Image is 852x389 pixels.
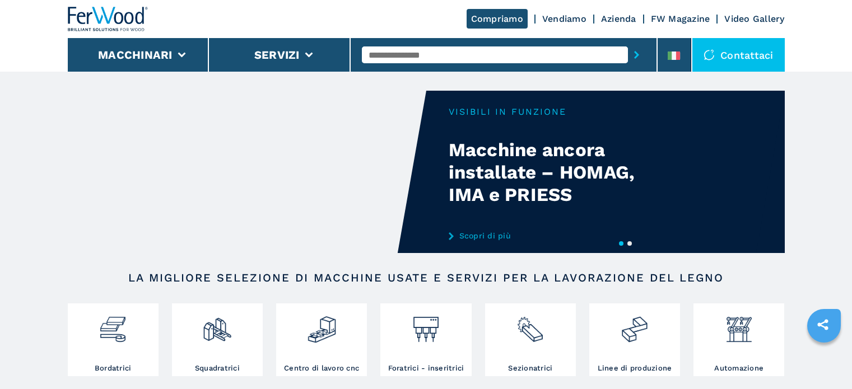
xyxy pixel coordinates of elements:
[68,303,159,376] a: Bordatrici
[485,303,576,376] a: Sezionatrici
[68,7,148,31] img: Ferwood
[809,311,837,339] a: sharethis
[254,48,300,62] button: Servizi
[172,303,263,376] a: Squadratrici
[704,49,715,60] img: Contattaci
[307,306,337,344] img: centro_di_lavoro_cnc_2.png
[627,241,632,246] button: 2
[411,306,441,344] img: foratrici_inseritrici_2.png
[628,42,645,68] button: submit-button
[619,241,623,246] button: 1
[95,363,132,373] h3: Bordatrici
[467,9,528,29] a: Compriamo
[104,271,749,284] h2: LA MIGLIORE SELEZIONE DI MACCHINE USATE E SERVIZI PER LA LAVORAZIONE DEL LEGNO
[508,363,552,373] h3: Sezionatrici
[380,303,471,376] a: Foratrici - inseritrici
[449,231,668,240] a: Scopri di più
[542,13,586,24] a: Vendiamo
[693,303,784,376] a: Automazione
[284,363,359,373] h3: Centro di lavoro cnc
[724,306,754,344] img: automazione.png
[202,306,232,344] img: squadratrici_2.png
[388,363,464,373] h3: Foratrici - inseritrici
[68,91,426,253] video: Your browser does not support the video tag.
[589,303,680,376] a: Linee di produzione
[714,363,763,373] h3: Automazione
[724,13,784,24] a: Video Gallery
[692,38,785,72] div: Contattaci
[276,303,367,376] a: Centro di lavoro cnc
[651,13,710,24] a: FW Magazine
[620,306,649,344] img: linee_di_produzione_2.png
[598,363,672,373] h3: Linee di produzione
[515,306,545,344] img: sezionatrici_2.png
[601,13,636,24] a: Azienda
[98,306,128,344] img: bordatrici_1.png
[195,363,240,373] h3: Squadratrici
[98,48,173,62] button: Macchinari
